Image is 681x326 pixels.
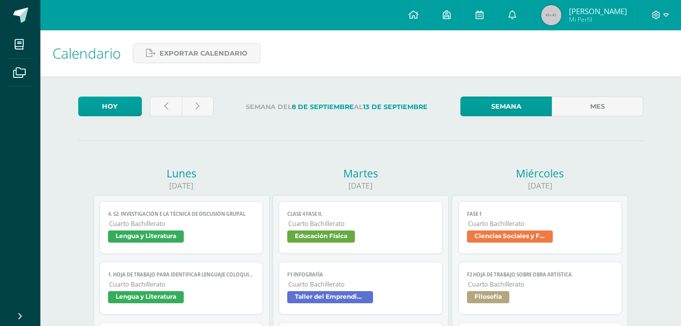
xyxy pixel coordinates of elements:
a: Clase 4 Fase II.Cuarto BachilleratoEducación Física [279,201,443,254]
div: Martes [273,166,449,180]
span: Mi Perfil [569,15,627,24]
span: Calendario [53,43,121,63]
span: Educación Física [287,230,355,243]
span: Cuarto Bachillerato [109,219,255,228]
a: 1. Hoja de trabajo para identificar lenguaje coloquialCuarto BachilleratoLengua y Literatura [99,262,264,314]
strong: 13 de Septiembre [363,103,428,111]
span: Taller del Emprendimiento [287,291,373,303]
span: Lengua y Literatura [108,230,184,243]
a: Semana [460,97,552,116]
span: Cuarto Bachillerato [288,280,434,289]
a: F2 Hoja de trabajo sobre obra artísticaCuarto BachilleratoFilosofía [458,262,622,314]
span: Cuarto Bachillerato [288,219,434,228]
div: Lunes [93,166,270,180]
div: Miércoles [452,166,628,180]
span: F2 Hoja de trabajo sobre obra artística [467,271,614,278]
span: Cuarto Bachillerato [468,280,614,289]
span: Cuarto Bachillerato [109,280,255,289]
span: 4. S2: Investigación e la técnica de discusión grupal [108,211,255,217]
a: Fase 1Cuarto BachilleratoCiencias Sociales y Formación Ciudadana [458,201,622,254]
span: Lengua y Literatura [108,291,184,303]
label: Semana del al [222,97,452,117]
div: [DATE] [273,180,449,191]
span: [PERSON_NAME] [569,6,627,16]
a: 4. S2: Investigación e la técnica de discusión grupalCuarto BachilleratoLengua y Literatura [99,201,264,254]
span: F1 Infografía [287,271,434,278]
div: [DATE] [93,180,270,191]
strong: 8 de Septiembre [292,103,354,111]
span: Filosofía [467,291,509,303]
span: Ciencias Sociales y Formación Ciudadana [467,230,553,243]
span: Cuarto Bachillerato [468,219,614,228]
a: Mes [552,97,643,116]
a: F1 InfografíaCuarto BachilleratoTaller del Emprendimiento [279,262,443,314]
span: Exportar calendario [160,44,247,63]
img: 45x45 [541,5,561,25]
a: Hoy [78,97,142,116]
div: [DATE] [452,180,628,191]
span: 1. Hoja de trabajo para identificar lenguaje coloquial [108,271,255,278]
a: Exportar calendario [133,43,260,63]
span: Fase 1 [467,211,614,217]
span: Clase 4 Fase II. [287,211,434,217]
